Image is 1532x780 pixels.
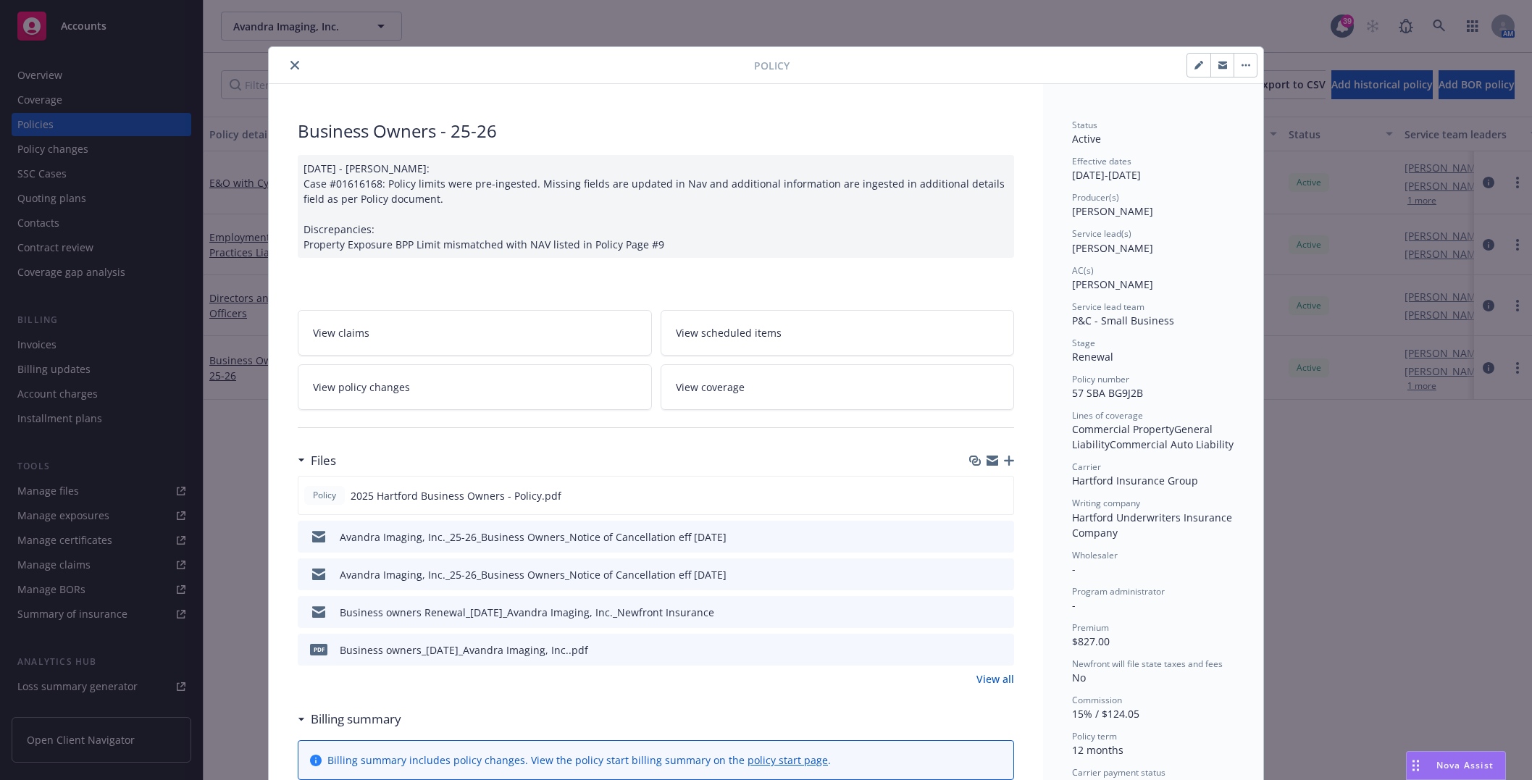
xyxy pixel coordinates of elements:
span: - [1072,562,1076,576]
span: 57 SBA BG9J2B [1072,386,1143,400]
span: Writing company [1072,497,1140,509]
span: View scheduled items [676,325,782,340]
span: Lines of coverage [1072,409,1143,422]
span: Service lead team [1072,301,1144,313]
button: download file [972,605,984,620]
h3: Billing summary [311,710,401,729]
span: Service lead(s) [1072,227,1131,240]
div: Business owners_[DATE]_Avandra Imaging, Inc..pdf [340,642,588,658]
span: Renewal [1072,350,1113,364]
span: No [1072,671,1086,684]
span: View policy changes [313,379,410,395]
button: download file [972,529,984,545]
span: View coverage [676,379,745,395]
a: View scheduled items [661,310,1015,356]
span: Active [1072,132,1101,146]
button: preview file [995,567,1008,582]
span: pdf [310,644,327,655]
span: Stage [1072,337,1095,349]
a: View coverage [661,364,1015,410]
span: Commercial Property [1072,422,1174,436]
div: Drag to move [1407,752,1425,779]
span: 12 months [1072,743,1123,757]
h3: Files [311,451,336,470]
button: preview file [995,488,1008,503]
span: $827.00 [1072,634,1110,648]
span: Carrier [1072,461,1101,473]
span: 2025 Hartford Business Owners - Policy.pdf [351,488,561,503]
div: Business owners Renewal_[DATE]_Avandra Imaging, Inc._Newfront Insurance [340,605,714,620]
button: download file [971,488,983,503]
span: Policy term [1072,730,1117,742]
span: Hartford Underwriters Insurance Company [1072,511,1235,540]
span: Program administrator [1072,585,1165,597]
button: Nova Assist [1406,751,1506,780]
button: close [286,56,304,74]
span: General Liability [1072,422,1215,451]
span: Premium [1072,621,1109,634]
button: download file [972,567,984,582]
a: View all [976,671,1014,687]
span: Newfront will file state taxes and fees [1072,658,1223,670]
span: [PERSON_NAME] [1072,204,1153,218]
div: Avandra Imaging, Inc._25-26_Business Owners_Notice of Cancellation eff [DATE] [340,529,727,545]
div: Billing summary [298,710,401,729]
span: AC(s) [1072,264,1094,277]
span: View claims [313,325,369,340]
span: Commercial Auto Liability [1110,437,1234,451]
button: preview file [995,605,1008,620]
span: Wholesaler [1072,549,1118,561]
span: Carrier payment status [1072,766,1165,779]
div: Files [298,451,336,470]
span: Policy number [1072,373,1129,385]
div: Billing summary includes policy changes. View the policy start billing summary on the . [327,752,831,768]
div: Avandra Imaging, Inc._25-26_Business Owners_Notice of Cancellation eff [DATE] [340,567,727,582]
span: [PERSON_NAME] [1072,277,1153,291]
span: Nova Assist [1436,759,1494,771]
div: [DATE] - [PERSON_NAME]: Case #01616168: Policy limits were pre-ingested. Missing fields are updat... [298,155,1014,258]
button: preview file [995,529,1008,545]
span: Hartford Insurance Group [1072,474,1198,487]
span: Policy [754,58,790,73]
div: Business Owners - 25-26 [298,119,1014,143]
a: View policy changes [298,364,652,410]
span: 15% / $124.05 [1072,707,1139,721]
span: - [1072,598,1076,612]
div: [DATE] - [DATE] [1072,155,1234,183]
span: Producer(s) [1072,191,1119,204]
span: Effective dates [1072,155,1131,167]
span: Commission [1072,694,1122,706]
span: [PERSON_NAME] [1072,241,1153,255]
button: download file [972,642,984,658]
a: View claims [298,310,652,356]
span: Status [1072,119,1097,131]
button: preview file [995,642,1008,658]
a: policy start page [748,753,828,767]
span: Policy [310,489,339,502]
span: P&C - Small Business [1072,314,1174,327]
